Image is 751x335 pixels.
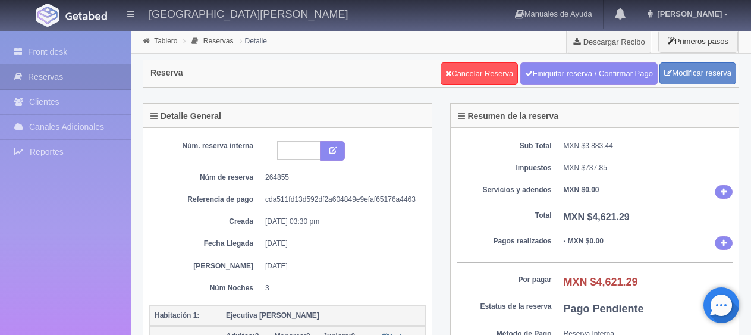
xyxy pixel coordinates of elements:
[203,37,234,45] a: Reservas
[265,261,417,271] dd: [DATE]
[221,305,426,326] th: Ejecutiva [PERSON_NAME]
[659,62,736,84] a: Modificar reserva
[441,62,518,85] a: Cancelar Reserva
[150,112,221,121] h4: Detalle General
[158,261,253,271] dt: [PERSON_NAME]
[158,239,253,249] dt: Fecha Llegada
[265,217,417,227] dd: [DATE] 03:30 pm
[237,35,270,46] li: Detalle
[158,195,253,205] dt: Referencia de pago
[564,276,638,288] b: MXN $4,621.29
[457,163,552,173] dt: Impuestos
[457,275,552,285] dt: Por pagar
[564,212,630,222] b: MXN $4,621.29
[158,141,253,151] dt: Núm. reserva interna
[155,311,199,320] b: Habitación 1:
[458,112,559,121] h4: Resumen de la reserva
[457,211,552,221] dt: Total
[65,11,107,20] img: Getabed
[658,30,738,53] button: Primeros pasos
[520,62,658,85] a: Finiquitar reserva / Confirmar Pago
[457,236,552,246] dt: Pagos realizados
[564,186,599,194] b: MXN $0.00
[457,302,552,312] dt: Estatus de la reserva
[457,141,552,151] dt: Sub Total
[150,68,183,77] h4: Reserva
[158,173,253,183] dt: Núm de reserva
[654,10,722,18] span: [PERSON_NAME]
[154,37,177,45] a: Tablero
[36,4,59,27] img: Getabed
[158,217,253,227] dt: Creada
[564,303,644,315] b: Pago Pendiente
[265,239,417,249] dd: [DATE]
[564,141,733,151] dd: MXN $3,883.44
[265,283,417,293] dd: 3
[457,185,552,195] dt: Servicios y adendos
[158,283,253,293] dt: Núm Noches
[149,6,348,21] h4: [GEOGRAPHIC_DATA][PERSON_NAME]
[564,163,733,173] dd: MXN $737.85
[564,237,604,245] b: - MXN $0.00
[265,173,417,183] dd: 264855
[567,30,652,54] a: Descargar Recibo
[265,195,417,205] dd: cda511fd13d592df2a604849e9efaf65176a4463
